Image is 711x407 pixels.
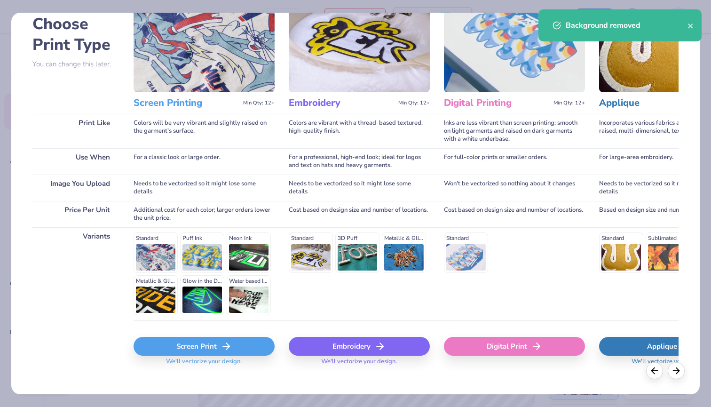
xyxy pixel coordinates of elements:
[444,201,585,227] div: Cost based on design size and number of locations.
[243,100,275,106] span: Min Qty: 12+
[599,97,705,109] h3: Applique
[32,175,119,201] div: Image You Upload
[289,201,430,227] div: Cost based on design size and number of locations.
[32,60,119,68] p: You can change this later.
[444,337,585,356] div: Digital Print
[32,114,119,148] div: Print Like
[444,114,585,148] div: Inks are less vibrant than screen printing; smooth on light garments and raised on dark garments ...
[162,358,245,371] span: We'll vectorize your design.
[444,175,585,201] div: Won't be vectorized so nothing about it changes
[289,114,430,148] div: Colors are vibrant with a thread-based textured, high-quality finish.
[134,97,239,109] h3: Screen Printing
[317,358,401,371] span: We'll vectorize your design.
[134,337,275,356] div: Screen Print
[134,148,275,175] div: For a classic look or large order.
[32,148,119,175] div: Use When
[444,97,550,109] h3: Digital Printing
[32,227,119,320] div: Variants
[553,100,585,106] span: Min Qty: 12+
[134,201,275,227] div: Additional cost for each color; larger orders lower the unit price.
[32,201,119,227] div: Price Per Unit
[289,337,430,356] div: Embroidery
[289,97,395,109] h3: Embroidery
[628,358,711,371] span: We'll vectorize your design.
[289,148,430,175] div: For a professional, high-end look; ideal for logos and text on hats and heavy garments.
[687,20,694,31] button: close
[398,100,430,106] span: Min Qty: 12+
[134,175,275,201] div: Needs to be vectorized so it might lose some details
[566,20,687,31] div: Background removed
[32,14,119,55] h2: Choose Print Type
[444,148,585,175] div: For full-color prints or smaller orders.
[289,175,430,201] div: Needs to be vectorized so it might lose some details
[134,114,275,148] div: Colors will be very vibrant and slightly raised on the garment's surface.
